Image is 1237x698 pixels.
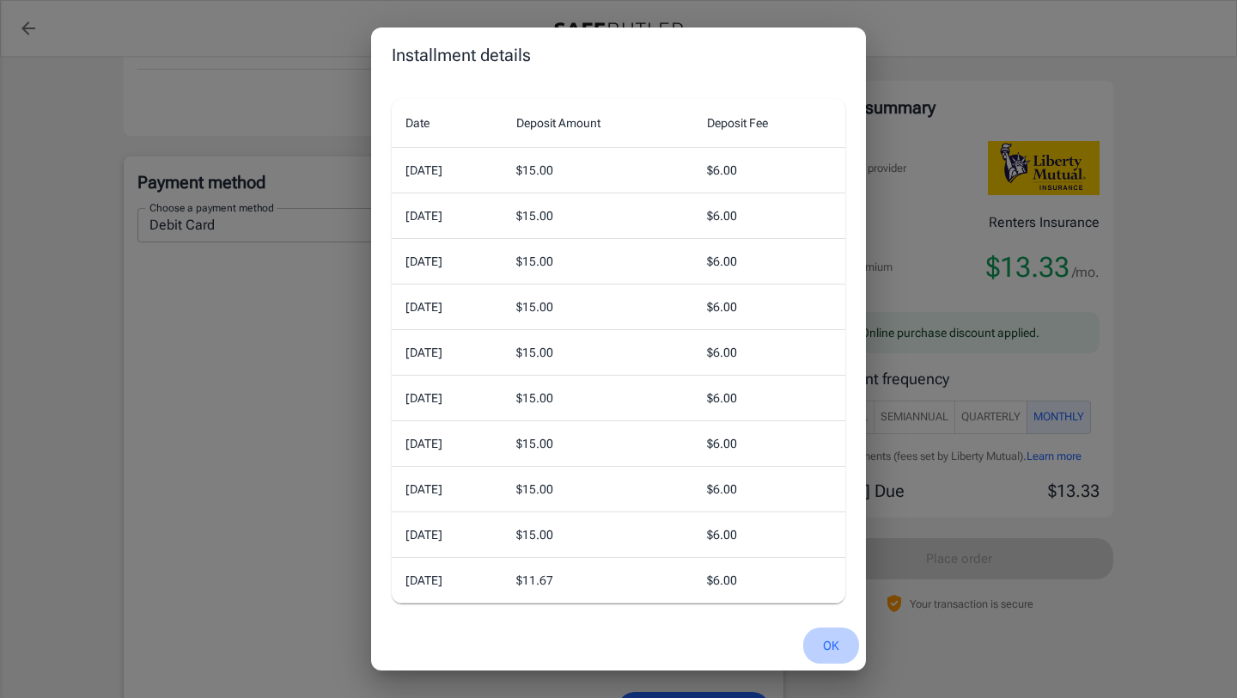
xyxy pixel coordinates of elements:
[693,284,845,329] td: $ 6.00
[503,466,694,511] td: $ 15.00
[693,147,845,193] td: $ 6.00
[503,284,694,329] td: $ 15.00
[503,147,694,193] td: $ 15.00
[503,511,694,557] td: $ 15.00
[503,329,694,375] td: $ 15.00
[693,511,845,557] td: $ 6.00
[392,284,503,329] td: [DATE]
[371,28,866,83] h2: Installment details
[503,238,694,284] td: $ 15.00
[392,557,503,603] td: [DATE]
[693,557,845,603] td: $ 6.00
[503,193,694,238] td: $ 15.00
[503,557,694,603] td: $ 11.67
[503,99,694,148] th: Deposit Amount
[392,375,503,420] td: [DATE]
[693,99,845,148] th: Deposit Fee
[392,147,503,193] td: [DATE]
[693,238,845,284] td: $ 6.00
[392,329,503,375] td: [DATE]
[392,466,503,511] td: [DATE]
[392,193,503,238] td: [DATE]
[693,193,845,238] td: $ 6.00
[503,420,694,466] td: $ 15.00
[503,375,694,420] td: $ 15.00
[693,466,845,511] td: $ 6.00
[392,511,503,557] td: [DATE]
[392,420,503,466] td: [DATE]
[693,329,845,375] td: $ 6.00
[693,375,845,420] td: $ 6.00
[693,420,845,466] td: $ 6.00
[392,238,503,284] td: [DATE]
[392,99,503,148] th: Date
[803,628,859,664] button: OK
